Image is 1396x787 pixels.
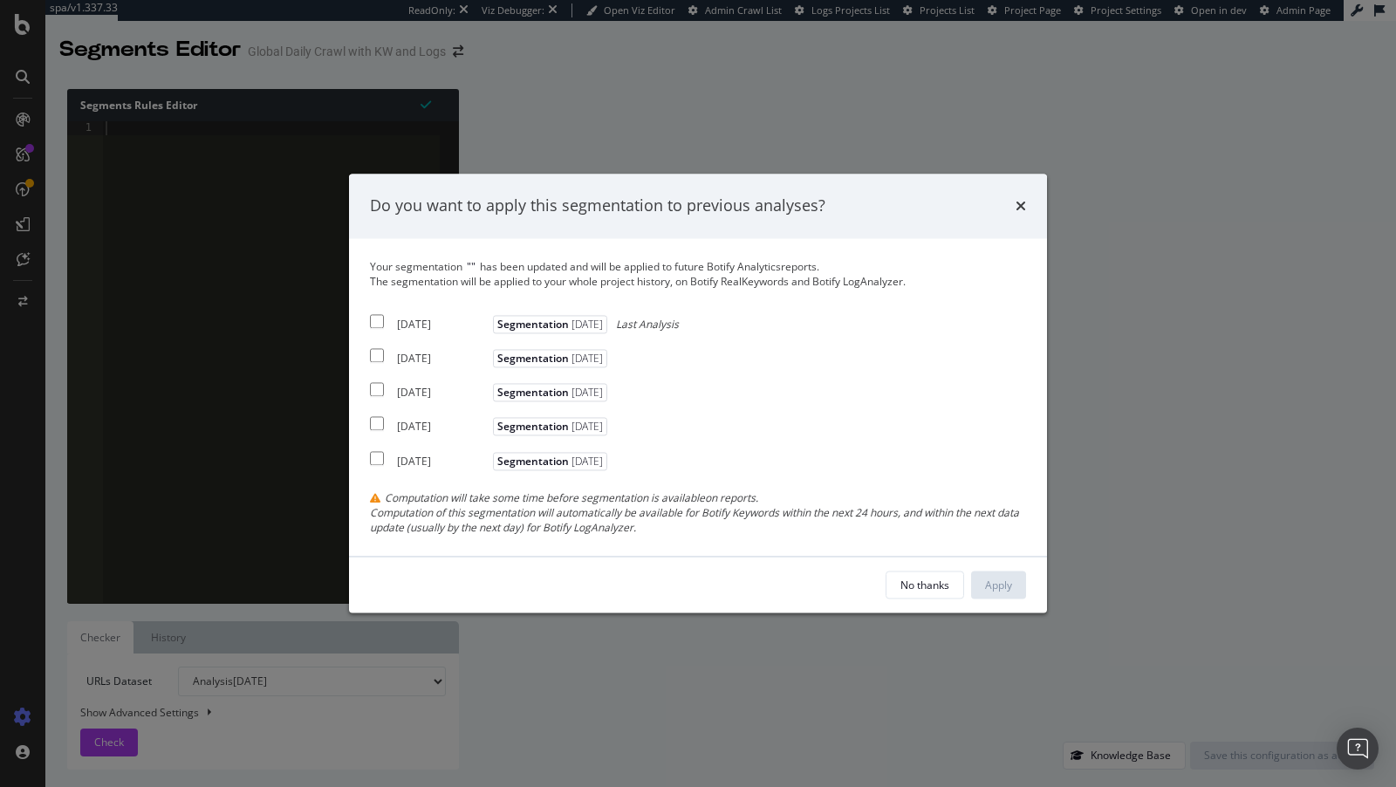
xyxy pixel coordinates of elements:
span: Computation will take some time before segmentation is available on reports. [385,490,758,505]
span: " " [467,259,476,274]
div: [DATE] [397,317,489,332]
span: [DATE] [569,386,603,400]
div: modal [349,174,1047,612]
div: times [1016,195,1026,217]
div: The segmentation will be applied to your whole project history, on Botify RealKeywords and Botify... [370,274,1026,289]
div: [DATE] [397,420,489,435]
div: Open Intercom Messenger [1337,728,1379,770]
span: [DATE] [569,352,603,366]
span: Segmentation [493,384,607,402]
div: [DATE] [397,454,489,469]
div: [DATE] [397,386,489,400]
div: Apply [985,578,1012,592]
button: No thanks [886,571,964,599]
span: Last Analysis [616,317,679,332]
div: [DATE] [397,352,489,366]
span: Segmentation [493,350,607,368]
div: Your segmentation has been updated and will be applied to future Botify Analytics reports. [370,259,1026,289]
span: Segmentation [493,452,607,470]
button: Apply [971,571,1026,599]
span: [DATE] [569,420,603,435]
span: [DATE] [569,317,603,332]
div: No thanks [900,578,949,592]
span: Segmentation [493,315,607,333]
span: Segmentation [493,418,607,436]
div: Computation of this segmentation will automatically be available for Botify Keywords within the n... [370,505,1026,535]
span: [DATE] [569,454,603,469]
div: Do you want to apply this segmentation to previous analyses? [370,195,825,217]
